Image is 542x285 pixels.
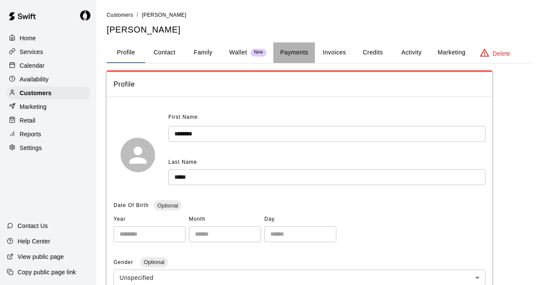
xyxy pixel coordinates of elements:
span: Customers [107,12,133,18]
button: Contact [145,42,184,63]
p: Services [20,48,43,56]
a: Calendar [7,59,90,72]
a: Settings [7,141,90,154]
p: View public page [18,252,64,261]
span: First Name [168,111,198,124]
span: Optional [154,202,181,209]
h5: [PERSON_NAME] [107,24,532,36]
button: Invoices [315,42,353,63]
a: Customers [7,87,90,99]
span: Date Of Birth [114,202,149,208]
span: Profile [114,79,485,90]
p: Settings [20,144,42,152]
p: Marketing [20,102,47,111]
p: Home [20,34,36,42]
span: Day [264,213,336,226]
p: Help Center [18,237,50,246]
button: Payments [273,42,315,63]
span: Optional [140,259,168,265]
img: Travis Hamilton [80,10,90,21]
nav: breadcrumb [107,10,532,20]
p: Customers [20,89,51,97]
button: Marketing [431,42,472,63]
p: Retail [20,116,36,125]
span: New [251,50,267,55]
p: Delete [493,49,510,58]
a: Retail [7,114,90,127]
span: Last Name [168,159,197,165]
p: Reports [20,130,41,138]
span: Month [189,213,261,226]
p: Copy public page link [18,268,76,276]
span: Gender [114,259,135,265]
span: [PERSON_NAME] [142,12,186,18]
div: Travis Hamilton [78,7,96,24]
span: Year [114,213,186,226]
p: Calendar [20,61,45,70]
li: / [137,10,138,19]
button: Family [184,42,222,63]
a: Reports [7,128,90,141]
a: Home [7,32,90,45]
a: Availability [7,73,90,86]
button: Profile [107,42,145,63]
a: Marketing [7,100,90,113]
button: Activity [392,42,431,63]
a: Services [7,45,90,58]
p: Contact Us [18,222,48,230]
a: Customers [107,11,133,18]
p: Wallet [229,48,247,57]
button: Credits [353,42,392,63]
div: basic tabs example [107,42,532,63]
p: Availability [20,75,49,84]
